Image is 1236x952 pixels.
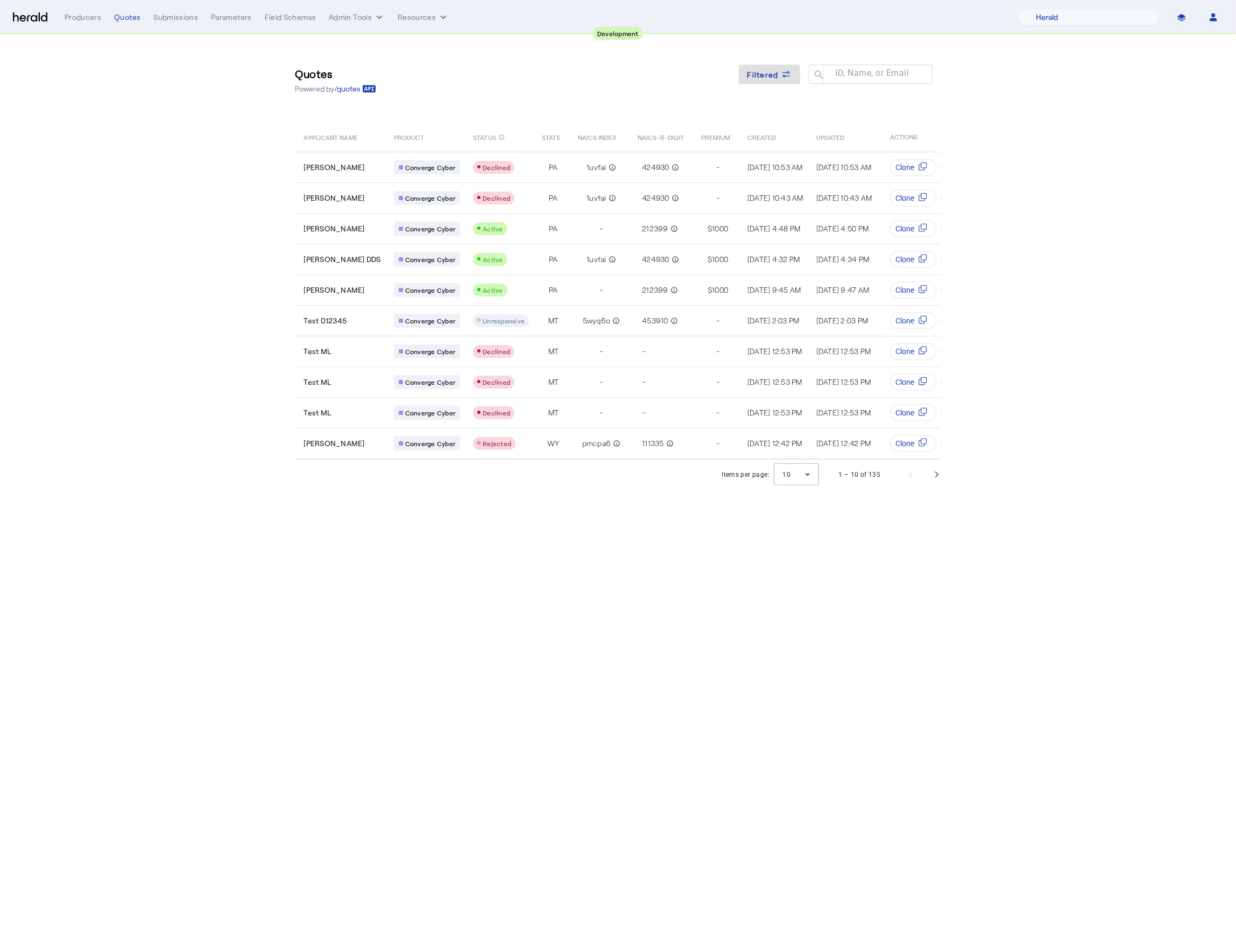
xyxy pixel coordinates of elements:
span: APPLICANT NAME [304,131,358,142]
span: STATE [542,131,560,142]
div: Field Schemas [265,12,316,23]
div: Parameters [211,12,252,23]
span: NAICS-6-DIGIT [638,131,684,142]
span: PA [549,254,558,265]
span: 5wyq6o [583,315,611,326]
span: [DATE] 2:03 PM [816,316,868,325]
span: Declined [483,164,510,171]
span: [DATE] 10:53 AM [816,163,872,172]
mat-icon: info_outline [606,254,616,265]
span: Converge Cyber [405,316,456,325]
span: [DATE] 10:43 AM [816,193,872,202]
div: Submissions [153,12,198,23]
span: CREATED [747,131,776,142]
span: WY [547,438,560,449]
mat-icon: info_outline [610,315,620,326]
div: 1 – 10 of 135 [838,469,880,480]
button: Clone [890,404,937,421]
span: PA [549,223,558,234]
button: Resources dropdown menu [398,12,449,23]
span: [DATE] 9:47 AM [816,285,870,294]
span: [DATE] 12:53 PM [816,377,871,386]
span: $ [708,254,712,265]
span: [DATE] 4:32 PM [747,255,800,264]
span: - [716,407,719,418]
span: 1uvfai [587,162,606,173]
div: Items per page: [722,469,769,480]
span: Declined [483,378,510,386]
span: - [599,285,603,295]
span: 424930 [642,162,669,173]
span: - [599,407,603,418]
span: Clone [895,285,914,295]
span: UPDATED [816,131,845,142]
span: MT [548,346,559,357]
span: MT [548,377,559,387]
span: [PERSON_NAME] [304,285,365,295]
mat-icon: info_outline [668,285,678,295]
span: Clone [895,346,914,357]
span: Clone [895,438,914,449]
span: 1uvfai [587,193,606,203]
span: [DATE] 4:48 PM [747,224,801,233]
span: NAICS INDEX [578,131,617,142]
span: [DATE] 12:53 PM [816,347,871,356]
span: 212399 [642,223,668,234]
span: Converge Cyber [405,163,456,172]
th: ACTIONS [881,122,941,152]
span: 1000 [712,223,728,234]
mat-icon: info_outline [664,438,674,449]
mat-icon: info_outline [669,254,679,265]
mat-label: ID, Name, or Email [836,68,909,79]
span: PA [549,193,558,203]
span: MT [548,315,559,326]
span: Converge Cyber [405,347,456,356]
div: Producers [65,12,101,23]
span: Converge Cyber [405,408,456,417]
button: Clone [890,159,937,176]
span: [DATE] 12:42 PM [747,439,802,448]
span: STATUS [473,131,496,142]
button: Clone [890,189,937,207]
span: Test ML [304,407,331,418]
span: [DATE] 12:53 PM [747,408,802,417]
button: Clone [890,281,937,299]
span: 111335 [642,438,664,449]
span: - [716,346,719,357]
p: Powered by [295,83,376,94]
span: 212399 [642,285,668,295]
span: [DATE] 10:43 AM [747,193,803,202]
mat-icon: info_outline [606,193,616,203]
span: 424930 [642,193,669,203]
span: 453910 [642,315,668,326]
span: $ [708,285,712,295]
button: Clone [890,220,937,237]
span: Converge Cyber [405,378,456,386]
mat-icon: info_outline [611,438,620,449]
mat-icon: info_outline [606,162,616,173]
span: [DATE] 9:45 AM [747,285,801,294]
span: [DATE] 12:42 PM [816,439,871,448]
span: - [642,377,645,387]
span: - [716,315,719,326]
span: [DATE] 12:53 PM [747,347,802,356]
span: - [642,346,645,357]
a: /quotes [335,83,376,94]
span: Clone [895,193,914,203]
span: Active [483,225,503,232]
span: 1000 [712,254,728,265]
button: Clone [890,251,937,268]
span: PA [549,162,558,173]
span: Rejected [483,440,511,447]
span: - [716,438,719,449]
span: [DATE] 12:53 PM [816,408,871,417]
span: Declined [483,409,510,417]
span: Converge Cyber [405,224,456,233]
span: PA [549,285,558,295]
span: - [716,162,719,173]
span: PRODUCT [394,131,425,142]
span: [PERSON_NAME] [304,162,365,173]
span: MT [548,407,559,418]
button: Next page [924,462,950,488]
button: internal dropdown menu [329,12,385,23]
